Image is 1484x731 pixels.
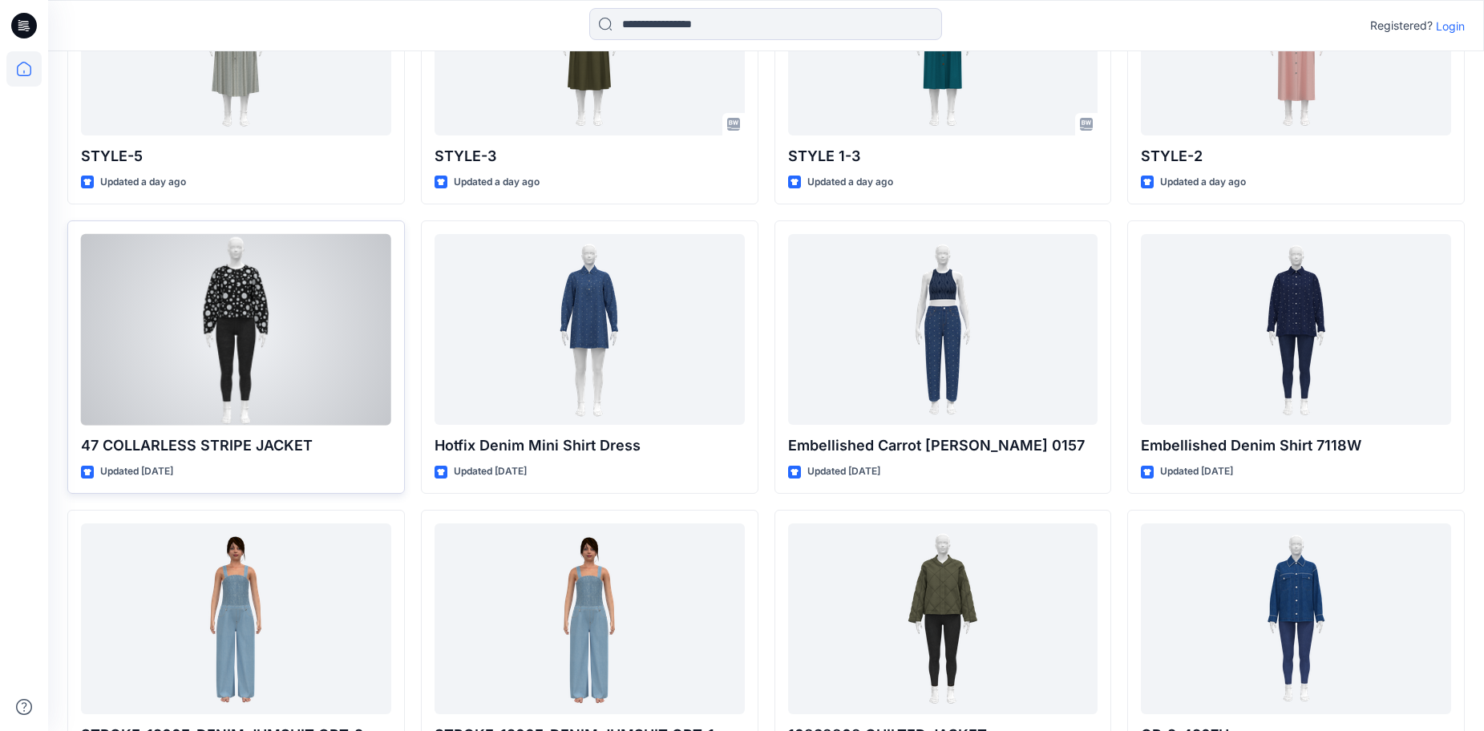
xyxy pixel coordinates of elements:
[81,234,391,426] a: 47 COLLARLESS STRIPE JACKET
[435,145,745,168] p: STYLE-3
[807,463,880,480] p: Updated [DATE]
[100,463,173,480] p: Updated [DATE]
[454,174,540,191] p: Updated a day ago
[1370,16,1433,35] p: Registered?
[1141,234,1451,426] a: Embellished Denim Shirt 7118W
[81,523,391,715] a: STROKE-1200E-DENIM JUMSUIT OPT-2
[81,145,391,168] p: STYLE-5
[435,234,745,426] a: Hotfix Denim Mini Shirt Dress
[788,434,1098,457] p: Embellished Carrot [PERSON_NAME] 0157
[1436,18,1465,34] p: Login
[807,174,893,191] p: Updated a day ago
[1141,523,1451,715] a: OP-2-4207U
[100,174,186,191] p: Updated a day ago
[788,145,1098,168] p: STYLE 1-3
[788,234,1098,426] a: Embellished Carrot Jean 0157
[1160,174,1246,191] p: Updated a day ago
[788,523,1098,715] a: 10838808 QUILTED JACKET
[1141,145,1451,168] p: STYLE-2
[435,434,745,457] p: Hotfix Denim Mini Shirt Dress
[1141,434,1451,457] p: Embellished Denim Shirt 7118W
[81,434,391,457] p: 47 COLLARLESS STRIPE JACKET
[454,463,527,480] p: Updated [DATE]
[1160,463,1233,480] p: Updated [DATE]
[435,523,745,715] a: STROKE-1200E-DENIM JUMSUIT OPT-1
